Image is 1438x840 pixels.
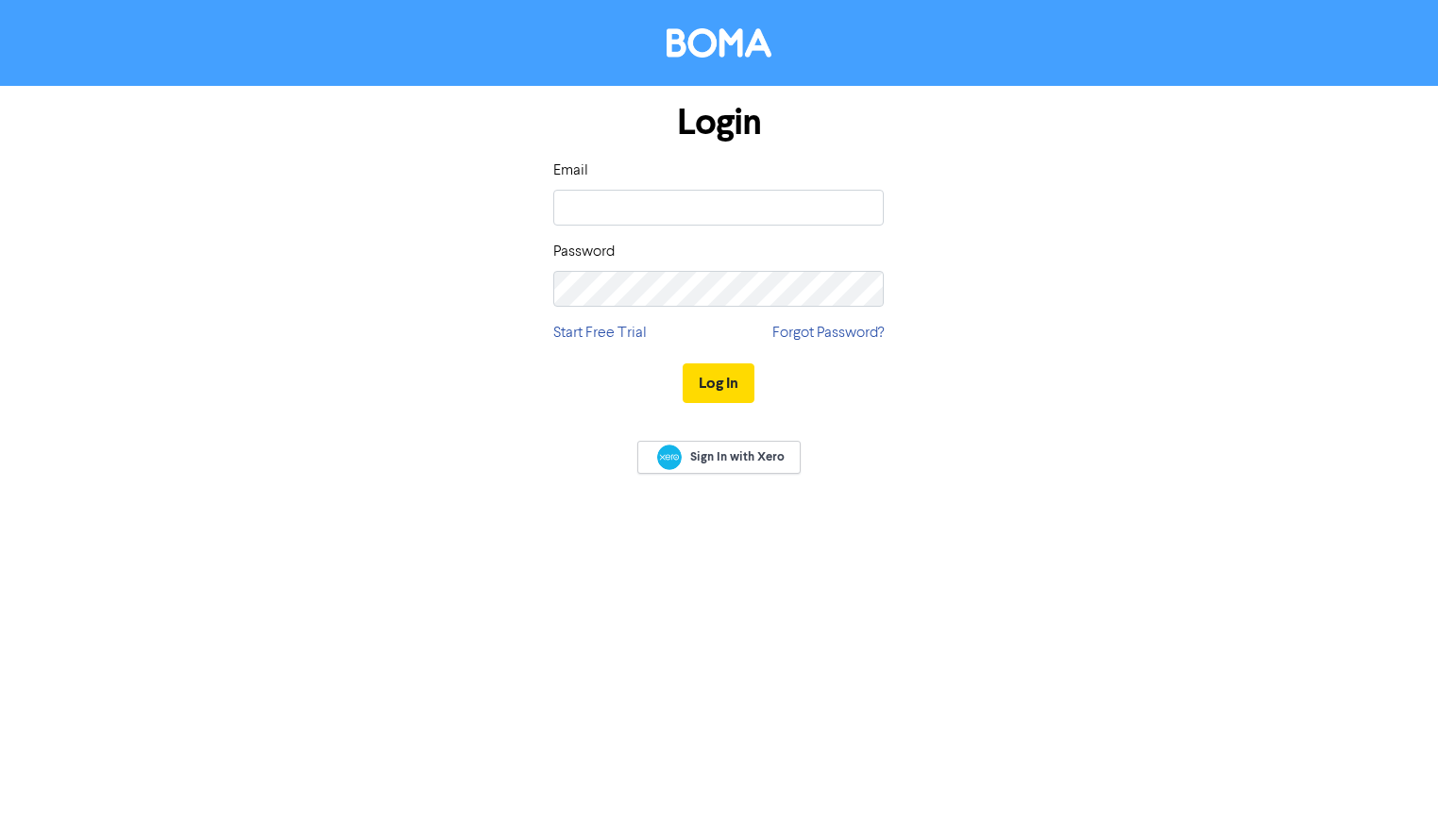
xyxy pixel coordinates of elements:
a: Forgot Password? [772,322,884,344]
label: Password [553,241,615,263]
span: Sign In with Xero [690,448,785,465]
img: BOMA Logo [667,28,771,58]
h1: Login [553,101,884,144]
img: Xero logo [657,445,682,470]
label: Email [553,160,588,182]
a: Sign In with Xero [637,441,800,474]
button: Log In [683,363,754,403]
a: Start Free Trial [553,322,647,344]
